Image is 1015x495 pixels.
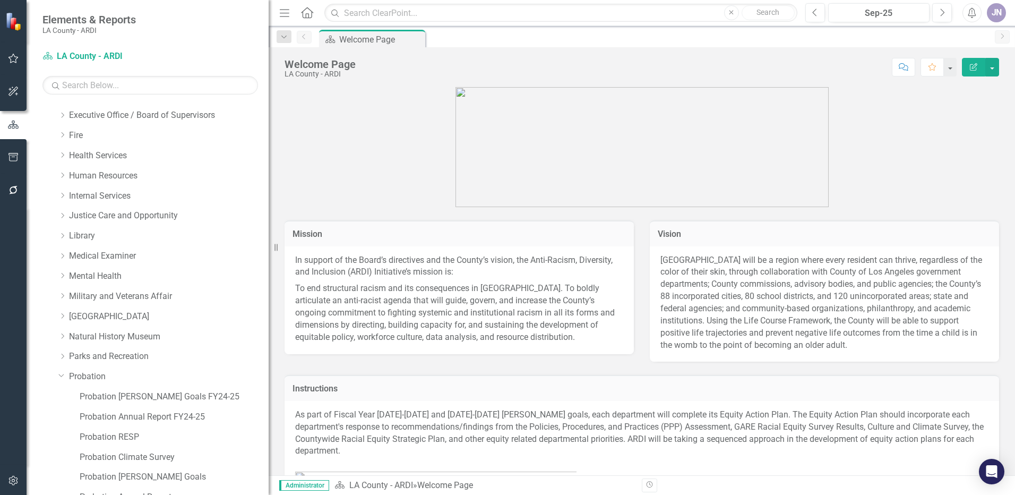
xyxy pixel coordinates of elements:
[69,270,269,283] a: Mental Health
[69,291,269,303] a: Military and Veterans Affair
[987,3,1006,22] button: JN
[42,50,175,63] a: LA County - ARDI
[69,311,269,323] a: [GEOGRAPHIC_DATA]
[285,58,356,70] div: Welcome Page
[285,70,356,78] div: LA County - ARDI
[832,7,926,20] div: Sep-25
[42,76,258,95] input: Search Below...
[42,26,136,35] small: LA County - ARDI
[293,229,626,239] h3: Mission
[295,409,988,459] p: As part of Fiscal Year [DATE]-[DATE] and [DATE]-[DATE] [PERSON_NAME] goals, each department will ...
[69,371,269,383] a: Probation
[80,471,269,483] a: Probation [PERSON_NAME] Goals
[293,384,991,394] h3: Instructions
[279,480,329,491] span: Administrator
[69,250,269,262] a: Medical Examiner
[5,12,24,31] img: ClearPoint Strategy
[828,3,930,22] button: Sep-25
[69,210,269,222] a: Justice Care and Opportunity
[69,109,269,122] a: Executive Office / Board of Supervisors
[295,280,623,343] p: To end structural racism and its consequences in [GEOGRAPHIC_DATA]. To boldly articulate an anti-...
[42,13,136,26] span: Elements & Reports
[742,5,795,20] button: Search
[69,351,269,363] a: Parks and Recreation
[69,230,269,242] a: Library
[80,411,269,423] a: Probation Annual Report FY24-25
[69,150,269,162] a: Health Services
[69,190,269,202] a: Internal Services
[69,331,269,343] a: Natural History Museum
[417,480,473,490] div: Welcome Page
[756,8,779,16] span: Search
[80,451,269,464] a: Probation Climate Survey
[979,459,1004,484] div: Open Intercom Messenger
[660,254,988,352] div: [GEOGRAPHIC_DATA] will be a region where every resident can thrive, regardless of the color of th...
[69,170,269,182] a: Human Resources
[69,130,269,142] a: Fire
[80,431,269,443] a: Probation RESP
[295,254,623,281] p: In support of the Board’s directives and the County’s vision, the Anti-Racism, Diversity, and Inc...
[455,87,829,207] img: 3CEO_Initiative%20Logos-ARDI_2023.png
[339,33,423,46] div: Welcome Page
[349,480,413,490] a: LA County - ARDI
[324,4,797,22] input: Search ClearPoint...
[658,229,991,239] h3: Vision
[80,391,269,403] a: Probation [PERSON_NAME] Goals FY24-25
[334,480,634,492] div: »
